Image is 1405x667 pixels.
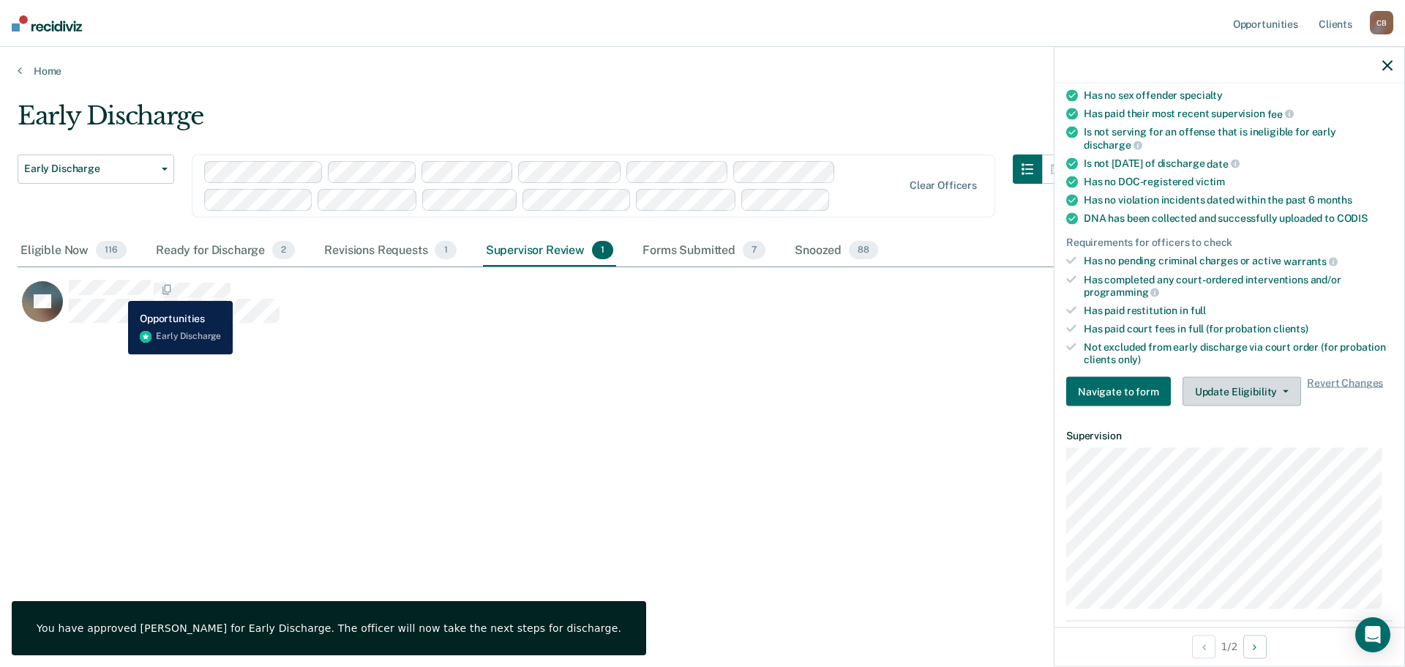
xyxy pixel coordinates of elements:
span: 2 [272,241,295,260]
a: Home [18,64,1387,78]
div: Has no DOC-registered [1084,176,1393,188]
div: Clear officers [910,179,977,192]
span: only) [1118,353,1141,365]
div: Snoozed [792,235,881,267]
div: Early Discharge [18,101,1071,143]
div: Has paid their most recent supervision [1084,107,1393,120]
div: Ready for Discharge [153,235,298,267]
a: Navigate to form link [1066,377,1177,406]
span: 88 [849,241,878,260]
div: CaseloadOpportunityCell-6655768 [18,279,1216,338]
span: 7 [743,241,765,260]
div: Has no sex offender [1084,89,1393,101]
span: months [1317,194,1352,206]
span: 1 [592,241,613,260]
span: Early Discharge [24,163,156,175]
button: Navigate to form [1066,377,1171,406]
span: 116 [96,241,127,260]
span: specialty [1180,89,1223,100]
span: warrants [1284,255,1338,267]
div: Not excluded from early discharge via court order (for probation clients [1084,340,1393,365]
div: Requirements for officers to check [1066,236,1393,249]
div: Forms Submitted [640,235,768,267]
button: Update Eligibility [1183,377,1301,406]
div: Has completed any court-ordered interventions and/or [1084,273,1393,298]
div: Is not [DATE] of discharge [1084,157,1393,170]
div: Eligible Now [18,235,130,267]
div: You have approved [PERSON_NAME] for Early Discharge. The officer will now take the next steps for... [37,622,621,635]
button: Previous Opportunity [1192,635,1215,658]
span: date [1207,157,1239,169]
dt: Supervision [1066,430,1393,442]
span: Revert Changes [1307,377,1383,406]
span: discharge [1084,138,1142,150]
span: victim [1196,176,1225,187]
div: DNA has been collected and successfully uploaded to [1084,212,1393,225]
span: full [1191,305,1206,316]
div: Supervisor Review [483,235,617,267]
div: Is not serving for an offense that is ineligible for early [1084,126,1393,151]
span: clients) [1273,322,1308,334]
span: CODIS [1337,212,1368,224]
div: C B [1370,11,1393,34]
div: Revisions Requests [321,235,459,267]
span: programming [1084,286,1159,298]
div: Open Intercom Messenger [1355,617,1390,652]
div: Has paid court fees in full (for probation [1084,322,1393,335]
span: 1 [435,241,456,260]
div: Has paid restitution in [1084,305,1393,317]
span: fee [1267,108,1294,119]
div: Has no violation incidents dated within the past 6 [1084,194,1393,206]
img: Recidiviz [12,15,82,31]
button: Next Opportunity [1243,635,1267,658]
div: Has no pending criminal charges or active [1084,255,1393,268]
div: 1 / 2 [1054,627,1404,666]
